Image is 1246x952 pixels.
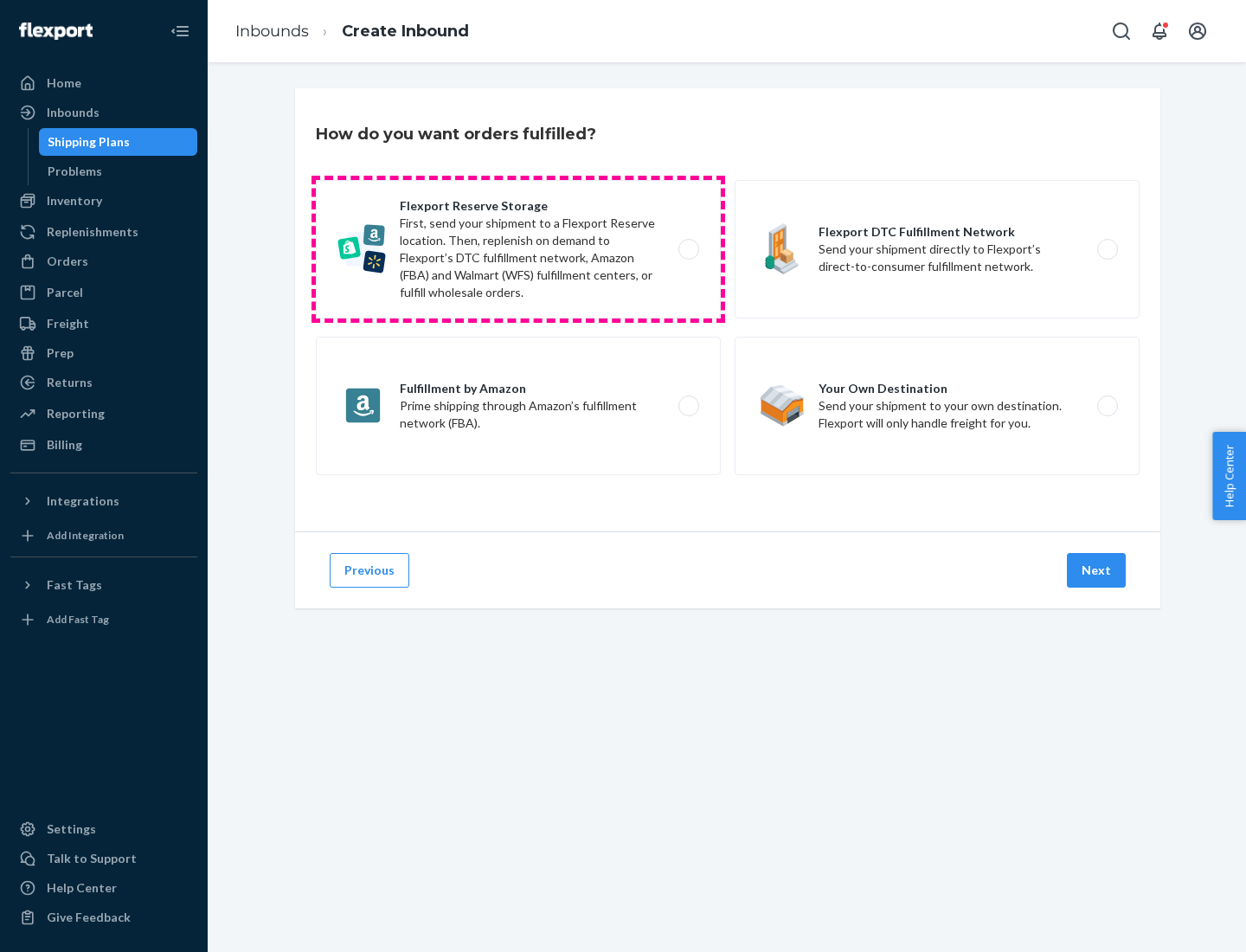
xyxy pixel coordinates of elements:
button: Give Feedback [10,904,197,931]
button: Open account menu [1180,14,1215,48]
a: Orders [10,248,197,275]
div: Integrations [47,492,119,510]
a: Settings [10,815,197,843]
button: Help Center [1212,432,1246,520]
a: Inbounds [10,99,197,126]
div: Shipping Plans [48,133,130,151]
div: Parcel [47,284,83,301]
a: Home [10,69,197,97]
a: Create Inbound [342,22,469,41]
a: Replenishments [10,218,197,246]
a: Shipping Plans [39,128,198,156]
div: Fast Tags [47,576,102,594]
div: Inbounds [47,104,100,121]
a: Add Integration [10,522,197,550]
button: Next [1067,553,1126,588]
img: Flexport logo [19,23,93,40]
a: Problems [39,158,198,185]
h3: How do you want orders fulfilled? [316,123,596,145]
a: Help Center [10,874,197,902]
button: Fast Tags [10,571,197,599]
div: Add Fast Tag [47,612,109,627]
button: Previous [330,553,409,588]
a: Billing [10,431,197,459]
button: Close Navigation [163,14,197,48]
div: Add Integration [47,528,124,543]
div: Problems [48,163,102,180]
div: Returns [47,374,93,391]
a: Inventory [10,187,197,215]
div: Give Feedback [47,909,131,926]
a: Returns [10,369,197,396]
div: Freight [47,315,89,332]
div: Home [47,74,81,92]
div: Reporting [47,405,105,422]
a: Inbounds [235,22,309,41]
a: Talk to Support [10,845,197,872]
button: Integrations [10,487,197,515]
div: Settings [47,820,96,838]
div: Prep [47,344,74,362]
div: Inventory [47,192,102,209]
a: Prep [10,339,197,367]
div: Orders [47,253,88,270]
div: Help Center [47,879,117,897]
div: Replenishments [47,223,138,241]
a: Add Fast Tag [10,606,197,634]
div: Billing [47,436,82,453]
a: Reporting [10,400,197,428]
ol: breadcrumbs [222,6,483,57]
button: Open Search Box [1104,14,1139,48]
button: Open notifications [1142,14,1177,48]
a: Freight [10,310,197,338]
a: Parcel [10,279,197,306]
div: Talk to Support [47,850,137,867]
